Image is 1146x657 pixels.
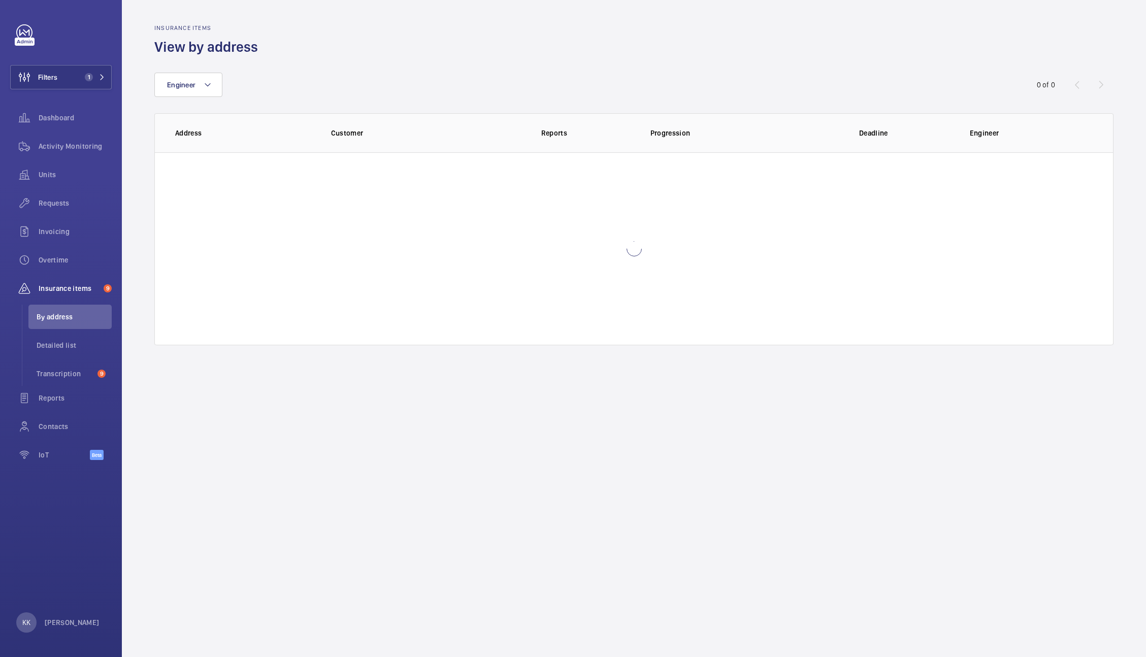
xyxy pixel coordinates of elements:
[10,65,112,89] button: Filters1
[650,128,794,138] p: Progression
[39,255,112,265] span: Overtime
[39,170,112,180] span: Units
[39,198,112,208] span: Requests
[175,128,315,138] p: Address
[1037,80,1055,90] div: 0 of 0
[22,617,30,628] p: KK
[39,113,112,123] span: Dashboard
[39,283,100,293] span: Insurance items
[85,73,93,81] span: 1
[37,340,112,350] span: Detailed list
[39,450,90,460] span: IoT
[39,141,112,151] span: Activity Monitoring
[331,128,475,138] p: Customer
[90,450,104,460] span: Beta
[39,421,112,432] span: Contacts
[481,128,627,138] p: Reports
[167,81,195,89] span: Engineer
[154,73,222,97] button: Engineer
[38,72,57,82] span: Filters
[801,128,946,138] p: Deadline
[154,24,264,31] h2: Insurance items
[39,226,112,237] span: Invoicing
[39,393,112,403] span: Reports
[45,617,100,628] p: [PERSON_NAME]
[104,284,112,292] span: 9
[37,312,112,322] span: By address
[37,369,93,379] span: Transcription
[97,370,106,378] span: 9
[970,128,1093,138] p: Engineer
[154,38,264,56] h1: View by address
